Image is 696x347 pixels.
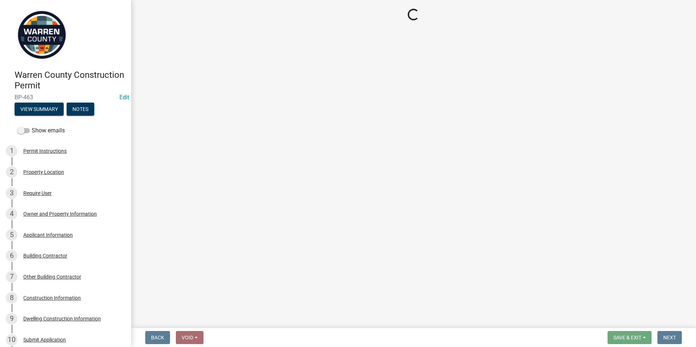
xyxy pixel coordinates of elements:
span: Void [182,335,193,340]
div: 3 [6,187,17,199]
div: Submit Application [23,337,66,342]
span: BP-463 [15,94,116,101]
div: 4 [6,208,17,220]
label: Show emails [17,126,65,135]
div: 5 [6,229,17,241]
wm-modal-confirm: Summary [15,107,64,112]
h4: Warren County Construction Permit [15,70,125,91]
a: Edit [119,94,129,101]
button: Save & Exit [608,331,652,344]
button: Notes [67,103,94,116]
img: Warren County, Iowa [15,8,69,62]
div: Building Contractor [23,253,67,258]
button: Back [145,331,170,344]
span: Back [151,335,164,340]
div: Other Building Contractor [23,274,81,279]
div: 8 [6,292,17,304]
wm-modal-confirm: Notes [67,107,94,112]
div: 6 [6,250,17,262]
button: Void [176,331,203,344]
div: 7 [6,271,17,283]
wm-modal-confirm: Edit Application Number [119,94,129,101]
div: Dwelling Construction Information [23,316,101,321]
div: 2 [6,166,17,178]
div: Require User [23,191,52,196]
div: 1 [6,145,17,157]
div: Construction Information [23,295,81,300]
button: Next [657,331,682,344]
div: Owner and Property Information [23,211,97,216]
span: Save & Exit [613,335,641,340]
button: View Summary [15,103,64,116]
span: Next [663,335,676,340]
div: 9 [6,313,17,324]
div: 10 [6,334,17,346]
div: Property Location [23,169,64,175]
div: Applicant Information [23,232,73,238]
div: Permit Instructions [23,148,67,153]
